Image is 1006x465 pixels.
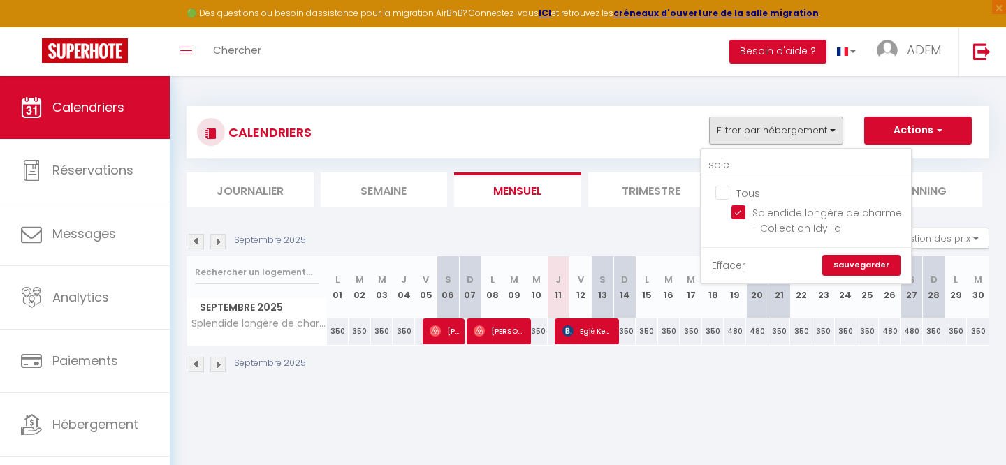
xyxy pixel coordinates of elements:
[393,318,415,344] div: 350
[490,273,495,286] abbr: L
[967,256,989,318] th: 30
[592,256,614,318] th: 13
[525,256,548,318] th: 10
[52,225,116,242] span: Messages
[945,318,968,344] div: 350
[539,7,551,19] a: ICI
[321,172,448,207] li: Semaine
[887,273,893,286] abbr: V
[680,256,702,318] th: 17
[775,273,782,286] abbr: D
[687,273,695,286] abbr: M
[819,273,828,286] abbr: M
[401,273,407,286] abbr: J
[864,117,972,145] button: Actions
[701,153,911,178] input: Rechercher un logement...
[613,318,636,344] div: 350
[865,273,870,286] abbr: J
[415,256,437,318] th: 05
[879,318,901,344] div: 480
[768,318,791,344] div: 350
[658,318,680,344] div: 350
[812,256,835,318] th: 23
[613,7,819,19] strong: créneaux d'ouverture de la salle migration
[645,273,649,286] abbr: L
[42,38,128,63] img: Super Booking
[599,273,606,286] abbr: S
[909,273,915,286] abbr: S
[234,234,306,247] p: Septembre 2025
[225,117,312,148] h3: CALENDRIERS
[712,258,745,273] a: Effacer
[613,256,636,318] th: 14
[746,256,768,318] th: 20
[578,273,584,286] abbr: V
[481,256,504,318] th: 08
[371,318,393,344] div: 350
[973,43,991,60] img: logout
[931,273,938,286] abbr: D
[187,297,326,318] span: Septembre 2025
[790,256,812,318] th: 22
[636,256,658,318] th: 15
[700,148,912,284] div: Filtrer par hébergement
[923,318,945,344] div: 350
[724,318,746,344] div: 480
[234,357,306,370] p: Septembre 2025
[52,288,109,306] span: Analytics
[203,27,272,76] a: Chercher
[569,256,592,318] th: 12
[349,256,371,318] th: 02
[709,117,843,145] button: Filtrer par hébergement
[454,172,581,207] li: Mensuel
[901,318,923,344] div: 480
[437,256,460,318] th: 06
[907,41,941,59] span: ADEM
[967,318,989,344] div: 350
[856,256,879,318] th: 25
[532,273,541,286] abbr: M
[812,318,835,344] div: 350
[746,318,768,344] div: 480
[213,43,261,57] span: Chercher
[680,318,702,344] div: 350
[954,273,958,286] abbr: L
[841,273,850,286] abbr: M
[423,273,429,286] abbr: V
[664,273,673,286] abbr: M
[52,161,133,179] span: Réservations
[187,172,314,207] li: Journalier
[562,318,615,344] span: Eglė Kemežytė
[879,256,901,318] th: 26
[729,40,826,64] button: Besoin d'aide ?
[467,273,474,286] abbr: D
[856,172,983,207] li: Planning
[356,273,364,286] abbr: M
[835,318,857,344] div: 350
[768,256,791,318] th: 21
[525,318,548,344] div: 350
[754,273,760,286] abbr: S
[947,402,996,455] iframe: Chat
[52,98,124,116] span: Calendriers
[378,273,386,286] abbr: M
[885,228,989,249] button: Gestion des prix
[901,256,923,318] th: 27
[510,273,518,286] abbr: M
[856,318,879,344] div: 350
[393,256,415,318] th: 04
[702,256,724,318] th: 18
[732,273,738,286] abbr: V
[866,27,958,76] a: ... ADEM
[799,273,803,286] abbr: L
[790,318,812,344] div: 350
[658,256,680,318] th: 16
[335,273,340,286] abbr: L
[710,273,716,286] abbr: J
[588,172,715,207] li: Trimestre
[52,415,138,433] span: Hébergement
[636,318,658,344] div: 350
[752,206,902,235] span: Splendide longère de charme - Collection Idylliq
[923,256,945,318] th: 28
